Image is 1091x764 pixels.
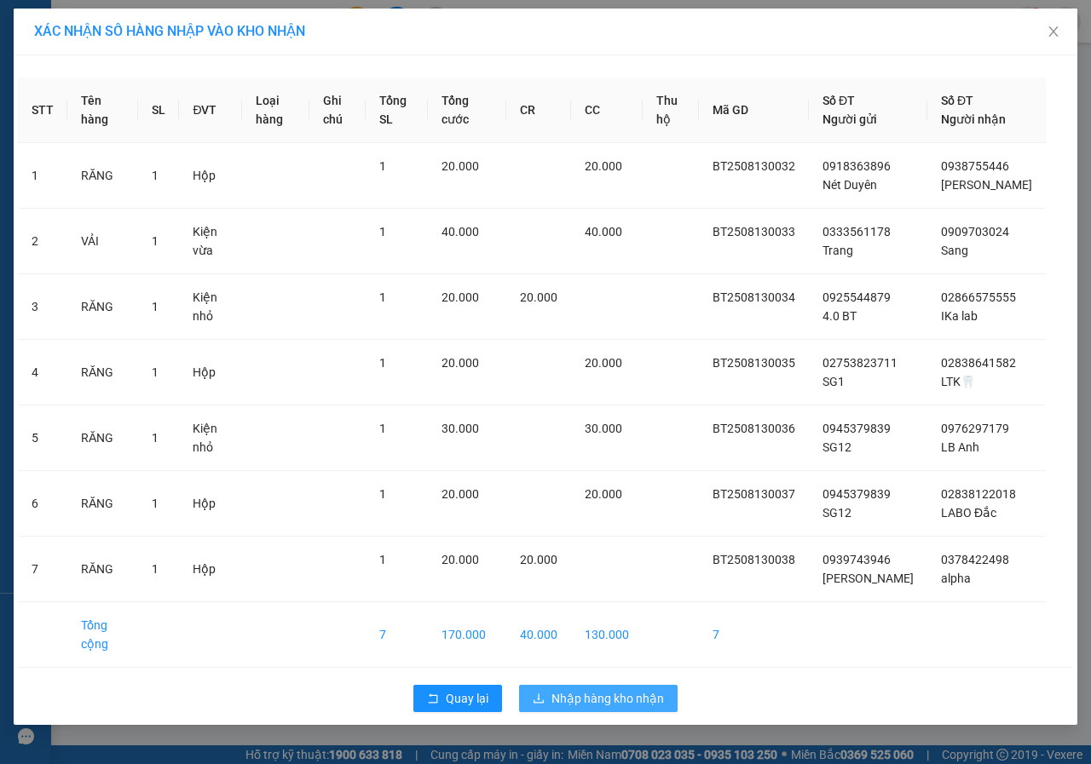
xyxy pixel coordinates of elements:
[823,572,914,585] span: [PERSON_NAME]
[379,290,386,304] span: 1
[18,143,67,209] td: 1
[67,274,138,340] td: RĂNG
[179,405,242,471] td: Kiện nhỏ
[941,244,968,257] span: Sang
[442,356,479,370] span: 20.000
[585,487,622,501] span: 20.000
[713,290,795,304] span: BT2508130034
[242,78,309,143] th: Loại hàng
[179,274,242,340] td: Kiện nhỏ
[713,159,795,173] span: BT2508130032
[442,225,479,238] span: 40.000
[34,23,305,39] span: XÁC NHẬN SỐ HÀNG NHẬP VÀO KHO NHẬN
[152,169,159,182] span: 1
[152,431,159,445] span: 1
[152,497,159,510] span: 1
[713,422,795,435] span: BT2508130036
[428,78,505,143] th: Tổng cước
[366,78,428,143] th: Tổng SL
[18,405,67,471] td: 5
[379,553,386,566] span: 1
[585,159,622,173] span: 20.000
[442,290,479,304] span: 20.000
[713,553,795,566] span: BT2508130038
[18,209,67,274] td: 2
[179,78,242,143] th: ĐVT
[442,487,479,501] span: 20.000
[941,178,1032,192] span: [PERSON_NAME]
[551,689,664,708] span: Nhập hàng kho nhận
[18,274,67,340] td: 3
[152,562,159,576] span: 1
[571,602,643,668] td: 130.000
[379,356,386,370] span: 1
[823,225,891,238] span: 0333561178
[428,602,505,668] td: 170.000
[1047,25,1060,38] span: close
[941,422,1009,435] span: 0976297179
[506,78,571,143] th: CR
[941,94,973,107] span: Số ĐT
[713,487,795,501] span: BT2508130037
[67,143,138,209] td: RĂNG
[1030,9,1077,56] button: Close
[520,290,557,304] span: 20.000
[941,440,979,454] span: LB Anh
[941,553,1009,566] span: 0378422498
[179,209,242,274] td: Kiện vừa
[941,487,1016,501] span: 02838122018
[67,602,138,668] td: Tổng cộng
[643,78,699,143] th: Thu hộ
[67,78,138,143] th: Tên hàng
[823,440,851,454] span: SG12
[18,340,67,405] td: 4
[152,365,159,379] span: 1
[941,356,1016,370] span: 02838641582
[67,405,138,471] td: RĂNG
[713,225,795,238] span: BT2508130033
[506,602,571,668] td: 40.000
[823,487,891,501] span: 0945379839
[823,506,851,520] span: SG12
[585,225,622,238] span: 40.000
[18,78,67,143] th: STT
[67,537,138,602] td: RĂNG
[941,112,1006,126] span: Người nhận
[379,159,386,173] span: 1
[823,178,877,192] span: Nét Duyên
[699,78,809,143] th: Mã GD
[138,78,179,143] th: SL
[823,356,898,370] span: 02753823711
[519,685,678,712] button: downloadNhập hàng kho nhận
[379,225,386,238] span: 1
[941,506,996,520] span: LABO Đắc
[941,309,978,323] span: IKa lab
[823,309,857,323] span: 4.0 BT
[941,572,971,585] span: alpha
[520,553,557,566] span: 20.000
[941,375,975,388] span: LTK🦷
[941,159,1009,173] span: 0938755446
[18,471,67,537] td: 6
[941,225,1009,238] span: 0909703024
[442,159,479,173] span: 20.000
[179,143,242,209] td: Hộp
[152,234,159,248] span: 1
[179,340,242,405] td: Hộp
[18,537,67,602] td: 7
[823,422,891,435] span: 0945379839
[67,209,138,274] td: VẢI
[823,159,891,173] span: 0918363896
[179,537,242,602] td: Hộp
[379,422,386,435] span: 1
[366,602,428,668] td: 7
[699,602,809,668] td: 7
[823,244,853,257] span: Trang
[446,689,488,708] span: Quay lại
[533,692,545,706] span: download
[179,471,242,537] td: Hộp
[379,487,386,501] span: 1
[67,340,138,405] td: RĂNG
[585,356,622,370] span: 20.000
[823,553,891,566] span: 0939743946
